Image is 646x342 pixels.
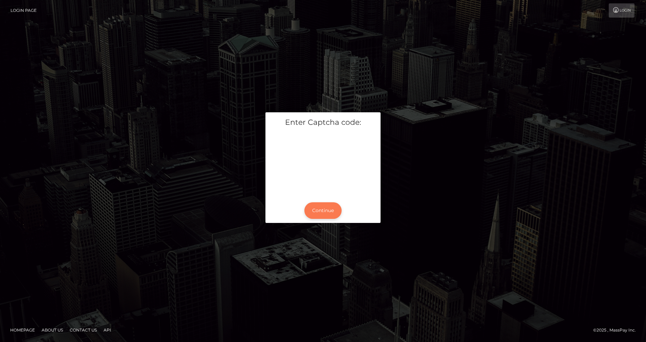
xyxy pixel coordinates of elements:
iframe: mtcaptcha [271,133,375,193]
a: Contact Us [67,325,100,335]
a: Homepage [7,325,38,335]
a: API [101,325,114,335]
button: Continue [304,202,342,219]
h5: Enter Captcha code: [271,117,375,128]
a: About Us [39,325,66,335]
a: Login [609,3,634,18]
a: Login Page [10,3,37,18]
div: © 2025 , MassPay Inc. [593,326,641,334]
